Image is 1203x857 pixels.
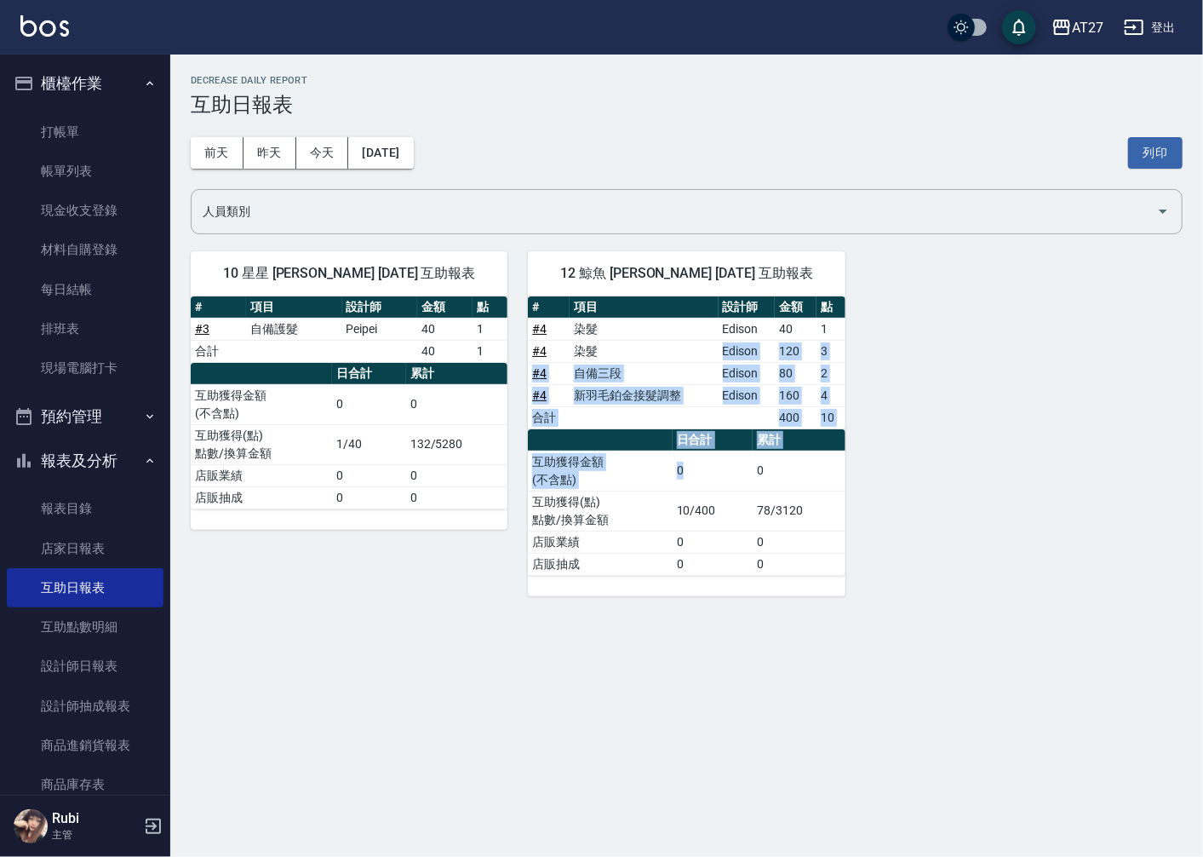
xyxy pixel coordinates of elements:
button: 列印 [1128,137,1183,169]
button: 報表及分析 [7,439,163,483]
td: 互助獲得金額 (不含點) [528,451,672,491]
table: a dense table [528,296,845,429]
button: 預約管理 [7,394,163,439]
th: 累計 [753,429,845,452]
img: Logo [20,15,69,37]
td: 4 [816,384,845,406]
table: a dense table [528,429,845,576]
a: 現金收支登錄 [7,191,163,230]
a: 設計師日報表 [7,647,163,686]
td: 互助獲得(點) 點數/換算金額 [191,424,332,464]
th: # [528,296,570,319]
td: 1 [473,318,507,340]
th: 項目 [570,296,719,319]
td: 0 [753,531,845,553]
td: 0 [332,486,406,509]
td: 160 [775,384,816,406]
th: 累計 [406,363,508,385]
h5: Rubi [52,810,139,827]
div: AT27 [1072,17,1103,38]
td: 132/5280 [406,424,508,464]
button: 今天 [296,137,349,169]
img: Person [14,809,48,843]
td: 染髮 [570,318,719,340]
button: AT27 [1045,10,1110,45]
td: 40 [417,318,473,340]
p: 主管 [52,827,139,843]
table: a dense table [191,363,507,509]
td: 2 [816,362,845,384]
td: 0 [673,451,753,491]
td: 1/40 [332,424,406,464]
a: 商品進銷貨報表 [7,726,163,765]
th: 點 [473,296,507,319]
td: 新羽毛鉑金接髮調整 [570,384,719,406]
td: 0 [673,531,753,553]
button: 昨天 [243,137,296,169]
a: 排班表 [7,309,163,348]
a: #4 [532,366,547,380]
td: 1 [816,318,845,340]
td: 0 [406,384,508,424]
th: 設計師 [719,296,776,319]
td: Edison [719,340,776,362]
td: 0 [406,486,508,509]
td: 合計 [191,340,246,362]
a: 設計師抽成報表 [7,687,163,726]
button: Open [1149,198,1177,225]
a: 現場電腦打卡 [7,348,163,388]
td: 40 [417,340,473,362]
a: 互助點數明細 [7,607,163,647]
th: 項目 [246,296,342,319]
a: 店家日報表 [7,529,163,568]
td: 自備護髮 [246,318,342,340]
td: 1 [473,340,507,362]
th: 日合計 [673,429,753,452]
th: 設計師 [342,296,418,319]
button: save [1002,10,1036,44]
th: 金額 [417,296,473,319]
td: 0 [332,384,406,424]
button: 登出 [1117,12,1183,43]
td: 互助獲得金額 (不含點) [191,384,332,424]
td: 0 [673,553,753,575]
td: 互助獲得(點) 點數/換算金額 [528,491,672,531]
td: 0 [753,451,845,491]
a: 商品庫存表 [7,765,163,804]
td: 店販抽成 [191,486,332,509]
a: 每日結帳 [7,270,163,309]
a: #4 [532,322,547,336]
a: 報表目錄 [7,489,163,528]
th: 金額 [775,296,816,319]
td: 80 [775,362,816,384]
a: #3 [195,322,209,336]
a: 互助日報表 [7,568,163,607]
td: 店販業績 [528,531,672,553]
td: 0 [406,464,508,486]
td: 0 [753,553,845,575]
td: 店販抽成 [528,553,672,575]
td: 染髮 [570,340,719,362]
a: 打帳單 [7,112,163,152]
td: Peipei [342,318,418,340]
th: 日合計 [332,363,406,385]
td: 78/3120 [753,491,845,531]
span: 10 星星 [PERSON_NAME] [DATE] 互助報表 [211,265,487,282]
h3: 互助日報表 [191,93,1183,117]
button: [DATE] [348,137,413,169]
td: 10/400 [673,491,753,531]
td: 400 [775,406,816,428]
button: 櫃檯作業 [7,61,163,106]
td: 120 [775,340,816,362]
input: 人員名稱 [198,197,1149,227]
td: Edison [719,362,776,384]
span: 12 鯨魚 [PERSON_NAME] [DATE] 互助報表 [548,265,824,282]
a: 材料自購登錄 [7,230,163,269]
td: 3 [816,340,845,362]
td: 店販業績 [191,464,332,486]
table: a dense table [191,296,507,363]
td: 40 [775,318,816,340]
a: #4 [532,388,547,402]
td: 自備三段 [570,362,719,384]
button: 前天 [191,137,243,169]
